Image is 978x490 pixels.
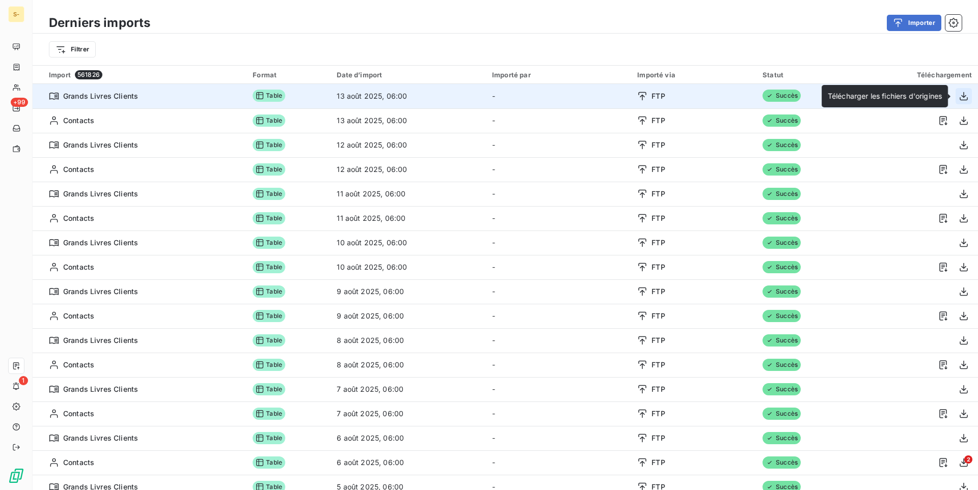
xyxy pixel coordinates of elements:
span: Table [253,432,285,444]
iframe: Intercom live chat [943,455,968,480]
button: Filtrer [49,41,96,57]
td: - [486,108,631,133]
span: FTP [651,360,665,370]
span: Succès [763,432,801,444]
span: Succès [763,237,801,249]
span: Grands Livres Clients [63,286,138,297]
td: 6 août 2025, 06:00 [331,426,486,450]
span: FTP [651,457,665,468]
div: Format [253,71,324,79]
span: Succès [763,90,801,102]
span: Grands Livres Clients [63,189,138,199]
h3: Derniers imports [49,14,150,32]
span: Contacts [63,164,94,175]
td: 7 août 2025, 06:00 [331,401,486,426]
span: 1 [19,376,28,385]
button: Importer [887,15,941,31]
span: FTP [651,433,665,443]
a: +99 [8,100,24,116]
td: 13 août 2025, 06:00 [331,108,486,133]
span: Contacts [63,311,94,321]
span: FTP [651,311,665,321]
span: Table [253,310,285,322]
span: Grands Livres Clients [63,140,138,150]
span: FTP [651,213,665,223]
span: Table [253,456,285,469]
span: 561826 [75,70,102,79]
span: Succès [763,188,801,200]
span: Contacts [63,213,94,223]
td: - [486,377,631,401]
span: FTP [651,164,665,175]
div: Statut [763,71,845,79]
span: Table [253,90,285,102]
td: - [486,353,631,377]
div: Import [49,70,240,79]
td: 8 août 2025, 06:00 [331,328,486,353]
span: Succès [763,408,801,420]
span: Contacts [63,457,94,468]
td: - [486,84,631,108]
td: 12 août 2025, 06:00 [331,133,486,157]
span: Table [253,261,285,273]
span: FTP [651,286,665,297]
td: 13 août 2025, 06:00 [331,84,486,108]
span: Succès [763,285,801,298]
span: Succès [763,139,801,151]
td: - [486,328,631,353]
span: Succès [763,383,801,395]
span: Table [253,139,285,151]
td: - [486,230,631,255]
td: - [486,182,631,206]
div: Importé via [637,71,750,79]
td: 10 août 2025, 06:00 [331,230,486,255]
div: S- [8,6,24,22]
span: Succès [763,261,801,273]
td: 11 août 2025, 06:00 [331,182,486,206]
span: FTP [651,140,665,150]
span: Succès [763,212,801,224]
td: - [486,133,631,157]
span: Télécharger les fichiers d'origines [828,92,942,100]
span: Grands Livres Clients [63,433,138,443]
span: Grands Livres Clients [63,384,138,394]
span: Table [253,408,285,420]
span: FTP [651,91,665,101]
td: 9 août 2025, 06:00 [331,304,486,328]
td: 8 août 2025, 06:00 [331,353,486,377]
td: - [486,304,631,328]
td: 10 août 2025, 06:00 [331,255,486,279]
td: - [486,279,631,304]
span: Succès [763,310,801,322]
span: FTP [651,189,665,199]
span: Table [253,163,285,176]
td: - [486,157,631,182]
td: - [486,401,631,426]
span: FTP [651,409,665,419]
span: Table [253,188,285,200]
span: FTP [651,238,665,248]
span: Table [253,212,285,224]
span: Contacts [63,262,94,272]
span: Table [253,383,285,395]
td: 11 août 2025, 06:00 [331,206,486,230]
td: 12 août 2025, 06:00 [331,157,486,182]
div: Téléchargement [857,71,972,79]
td: 7 août 2025, 06:00 [331,377,486,401]
span: Contacts [63,360,94,370]
span: Succès [763,456,801,469]
div: Date d’import [337,71,480,79]
td: - [486,206,631,230]
span: Succès [763,334,801,347]
span: Succès [763,114,801,127]
span: Grands Livres Clients [63,238,138,248]
span: Contacts [63,409,94,419]
span: FTP [651,335,665,345]
span: 2 [964,455,972,464]
td: - [486,255,631,279]
span: Grands Livres Clients [63,91,138,101]
span: Table [253,237,285,249]
span: +99 [11,98,28,107]
span: Grands Livres Clients [63,335,138,345]
td: 6 août 2025, 06:00 [331,450,486,475]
